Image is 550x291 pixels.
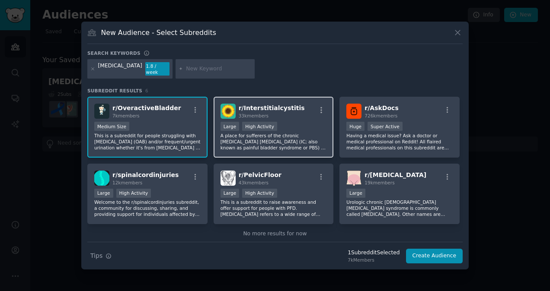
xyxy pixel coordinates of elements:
img: OveractiveBladder [94,104,109,119]
p: A place for sufferers of the chronic [MEDICAL_DATA] [MEDICAL_DATA] (IC; also known as painful bla... [221,133,327,151]
div: Super Active [368,122,403,131]
div: 7k Members [348,257,400,263]
button: Create Audience [406,249,463,263]
div: High Activity [242,122,277,131]
img: Prostatitis [346,171,361,186]
span: 6 [145,88,148,93]
div: Medium Size [94,122,129,131]
p: Urologic chronic [DEMOGRAPHIC_DATA] [MEDICAL_DATA] syndrome is commonly called [MEDICAL_DATA]. Ot... [346,199,453,217]
span: r/ Interstitialcystitis [239,104,305,111]
button: Tips [87,248,115,263]
span: 7k members [112,113,140,118]
span: r/ spinalcordinjuries [112,171,179,178]
div: 1.8 / week [145,62,169,76]
img: AskDocs [346,104,361,119]
div: Large [221,189,240,198]
h3: Search keywords [87,50,141,56]
input: New Keyword [186,65,252,73]
img: PelvicFloor [221,171,236,186]
span: r/ AskDocs [365,104,398,111]
span: 33k members [239,113,269,118]
div: 1 Subreddit Selected [348,249,400,257]
h3: New Audience - Select Subreddits [101,28,216,37]
p: This is a subreddit to raise awareness and offer support for people with PFD. [MEDICAL_DATA] refe... [221,199,327,217]
span: r/ [MEDICAL_DATA] [365,171,426,178]
div: Need more communities? [87,238,463,249]
div: Large [221,122,240,131]
span: 12k members [112,180,142,185]
span: 19k members [365,180,394,185]
span: 726k members [365,113,397,118]
div: High Activity [242,189,277,198]
img: Interstitialcystitis [221,104,236,119]
span: Subreddit Results [87,88,142,94]
img: spinalcordinjuries [94,171,109,186]
div: Large [346,189,365,198]
span: 43k members [239,180,269,185]
span: r/ OveractiveBladder [112,104,181,111]
p: Having a medical issue? Ask a doctor or medical professional on Reddit! All flaired medical profe... [346,133,453,151]
div: High Activity [116,189,151,198]
div: Large [94,189,113,198]
div: [MEDICAL_DATA] [98,62,142,76]
p: This is a subreddit for people struggling with [MEDICAL_DATA] (OAB) and/or frequent/urgent urinat... [94,133,201,151]
div: No more results for now [87,230,463,238]
p: Welcome to the r/spinalcordinjuries subreddit, a community for discussing, sharing, and providing... [94,199,201,217]
span: r/ PelvicFloor [239,171,281,178]
div: Huge [346,122,365,131]
span: Tips [90,251,102,260]
span: Add to your keywords [280,241,338,247]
